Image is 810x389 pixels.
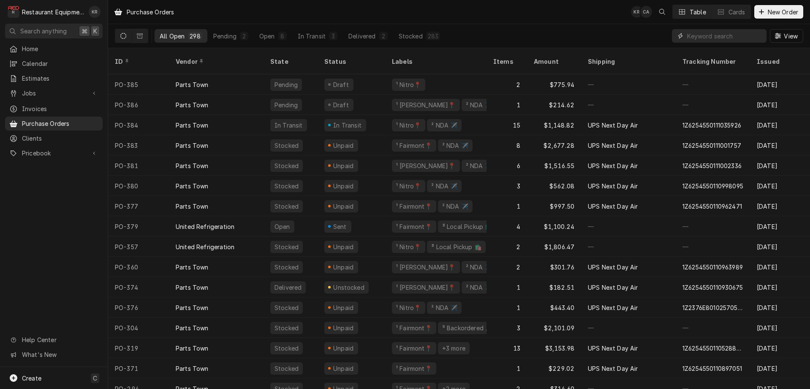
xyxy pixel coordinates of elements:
[465,263,493,272] div: ² NDA ✈️
[331,32,336,41] div: 3
[274,101,299,109] div: Pending
[690,8,706,16] div: Table
[5,71,103,85] a: Estimates
[108,257,169,277] div: PO-360
[332,141,355,150] div: Unpaid
[487,115,527,135] div: 15
[676,318,750,338] div: —
[770,29,803,43] button: View
[20,27,67,35] span: Search anything
[682,182,743,190] div: 1Z6254550110998095
[332,161,355,170] div: Unpaid
[527,216,581,237] div: $1,100.24
[108,277,169,297] div: PO-374
[22,134,98,143] span: Clients
[190,32,200,41] div: 298
[588,283,638,292] div: UPS Next Day Air
[176,80,209,89] div: Parts Town
[588,344,638,353] div: UPS Next Day Air
[82,27,87,35] span: ⌘
[22,375,41,382] span: Create
[682,303,743,312] div: 1Z2376E80102570588
[22,8,84,16] div: Restaurant Equipment Diagnostics
[274,242,299,251] div: Stocked
[332,283,366,292] div: Unstocked
[465,101,493,109] div: ² NDA ✈️
[332,364,355,373] div: Unpaid
[108,155,169,176] div: PO-381
[493,57,519,66] div: Items
[527,155,581,176] div: $1,516.55
[392,57,480,66] div: Labels
[108,135,169,155] div: PO-383
[631,6,643,18] div: KR
[588,57,669,66] div: Shipping
[395,324,433,332] div: ¹ Fairmont📍
[676,216,750,237] div: —
[395,141,433,150] div: ¹ Fairmont📍
[581,216,676,237] div: —
[430,242,482,251] div: ³ Local Pickup 🛍️
[5,131,103,145] a: Clients
[588,141,638,150] div: UPS Next Day Air
[5,117,103,131] a: Purchase Orders
[487,135,527,155] div: 8
[274,141,299,150] div: Stocked
[682,161,742,170] div: 1Z6254550111002336
[430,182,458,190] div: ² NDA ✈️
[381,32,386,41] div: 2
[487,95,527,115] div: 1
[465,161,493,170] div: ² NDA ✈️
[176,283,209,292] div: Parts Town
[682,344,743,353] div: 1Z6254550110528842 1ZG19D140104332305
[274,161,299,170] div: Stocked
[332,222,348,231] div: Sent
[581,74,676,95] div: —
[108,358,169,378] div: PO-371
[332,324,355,332] div: Unpaid
[332,101,350,109] div: Draft
[395,202,433,211] div: ¹ Fairmont📍
[5,333,103,347] a: Go to Help Center
[441,222,493,231] div: ³ Local Pickup 🛍️
[108,338,169,358] div: PO-319
[588,121,638,130] div: UPS Next Day Air
[441,141,469,150] div: ² NDA ✈️
[176,202,209,211] div: Parts Town
[395,344,433,353] div: ¹ Fairmont📍
[5,57,103,71] a: Calendar
[274,324,299,332] div: Stocked
[176,222,234,231] div: United Refrigeration
[588,303,638,312] div: UPS Next Day Air
[5,24,103,38] button: Search anything⌘K
[640,6,652,18] div: CA
[430,121,458,130] div: ² NDA ✈️
[274,182,299,190] div: Stocked
[588,182,638,190] div: UPS Next Day Air
[274,121,304,130] div: In Transit
[332,303,355,312] div: Unpaid
[487,297,527,318] div: 1
[395,80,422,89] div: ¹ Nitro📍
[640,6,652,18] div: Chrissy Adams's Avatar
[655,5,669,19] button: Open search
[487,277,527,297] div: 1
[176,101,209,109] div: Parts Town
[395,263,457,272] div: ¹ [PERSON_NAME]📍
[176,182,209,190] div: Parts Town
[332,344,355,353] div: Unpaid
[22,59,98,68] span: Calendar
[176,344,209,353] div: Parts Town
[395,101,457,109] div: ¹ [PERSON_NAME]📍
[8,6,19,18] div: R
[581,318,676,338] div: —
[588,202,638,211] div: UPS Next Day Air
[487,257,527,277] div: 2
[527,74,581,95] div: $775.94
[682,121,741,130] div: 1Z6254550111035926
[441,202,469,211] div: ² NDA ✈️
[274,303,299,312] div: Stocked
[332,121,363,130] div: In Transit
[527,176,581,196] div: $562.08
[487,74,527,95] div: 2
